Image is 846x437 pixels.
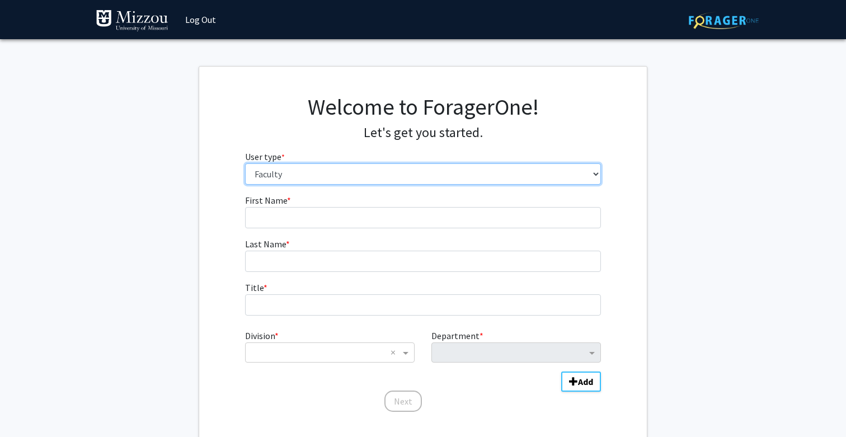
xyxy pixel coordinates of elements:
[561,372,601,392] button: Add Division/Department
[245,342,415,363] ng-select: Division
[245,195,287,206] span: First Name
[578,376,593,387] b: Add
[237,329,423,363] div: Division
[245,238,286,250] span: Last Name
[8,387,48,429] iframe: Chat
[391,346,400,359] span: Clear all
[245,282,264,293] span: Title
[384,391,422,412] button: Next
[689,12,759,29] img: ForagerOne Logo
[431,342,601,363] ng-select: Department
[245,93,601,120] h1: Welcome to ForagerOne!
[96,10,168,32] img: University of Missouri Logo
[245,125,601,141] h4: Let's get you started.
[245,150,285,163] label: User type
[423,329,609,363] div: Department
